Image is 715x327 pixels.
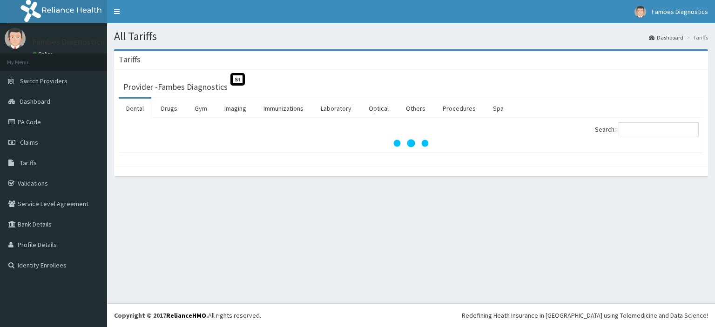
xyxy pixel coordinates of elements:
[256,99,311,118] a: Immunizations
[114,30,708,42] h1: All Tariffs
[435,99,483,118] a: Procedures
[595,122,699,136] label: Search:
[486,99,511,118] a: Spa
[187,99,215,118] a: Gym
[634,6,646,18] img: User Image
[392,125,430,162] svg: audio-loading
[20,97,50,106] span: Dashboard
[33,51,55,57] a: Online
[684,33,708,41] li: Tariffs
[114,311,208,320] strong: Copyright © 2017 .
[20,159,37,167] span: Tariffs
[119,99,151,118] a: Dental
[119,55,141,64] h3: Tariffs
[166,311,206,320] a: RelianceHMO
[20,77,67,85] span: Switch Providers
[33,38,104,46] p: Fambes Diagnostics
[107,303,715,327] footer: All rights reserved.
[20,138,38,147] span: Claims
[230,73,245,86] span: St
[154,99,185,118] a: Drugs
[619,122,699,136] input: Search:
[5,28,26,49] img: User Image
[462,311,708,320] div: Redefining Heath Insurance in [GEOGRAPHIC_DATA] using Telemedicine and Data Science!
[649,33,683,41] a: Dashboard
[217,99,254,118] a: Imaging
[361,99,396,118] a: Optical
[313,99,359,118] a: Laboratory
[398,99,433,118] a: Others
[652,7,708,16] span: Fambes Diagnostics
[123,83,228,91] h3: Provider - Fambes Diagnostics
